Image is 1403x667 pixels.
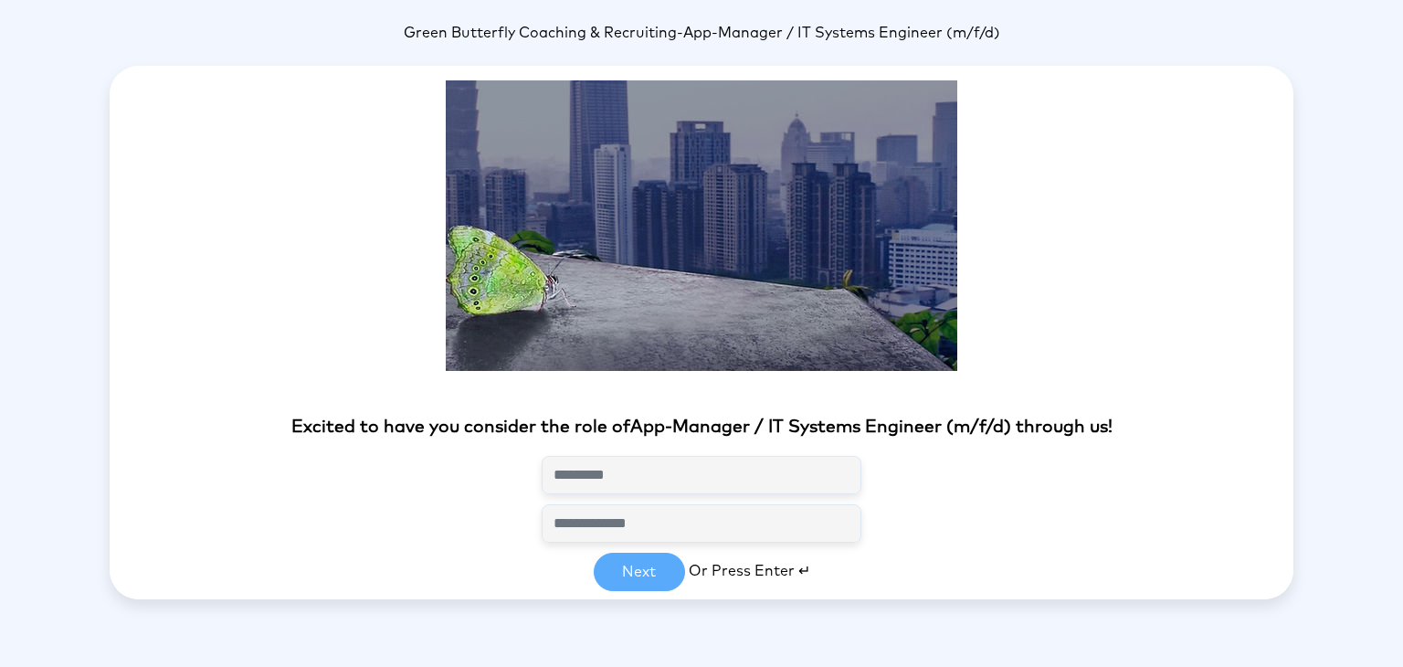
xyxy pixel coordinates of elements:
p: - [110,22,1293,44]
span: Or Press Enter ↵ [689,564,810,578]
p: Excited to have you consider the role of [110,415,1293,441]
span: App-Manager / IT Systems Engineer (m/f/d) [683,26,1000,40]
span: Green Butterfly Coaching & Recruiting [404,26,677,40]
span: App-Manager / IT Systems Engineer (m/f/d) through us! [630,418,1113,436]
